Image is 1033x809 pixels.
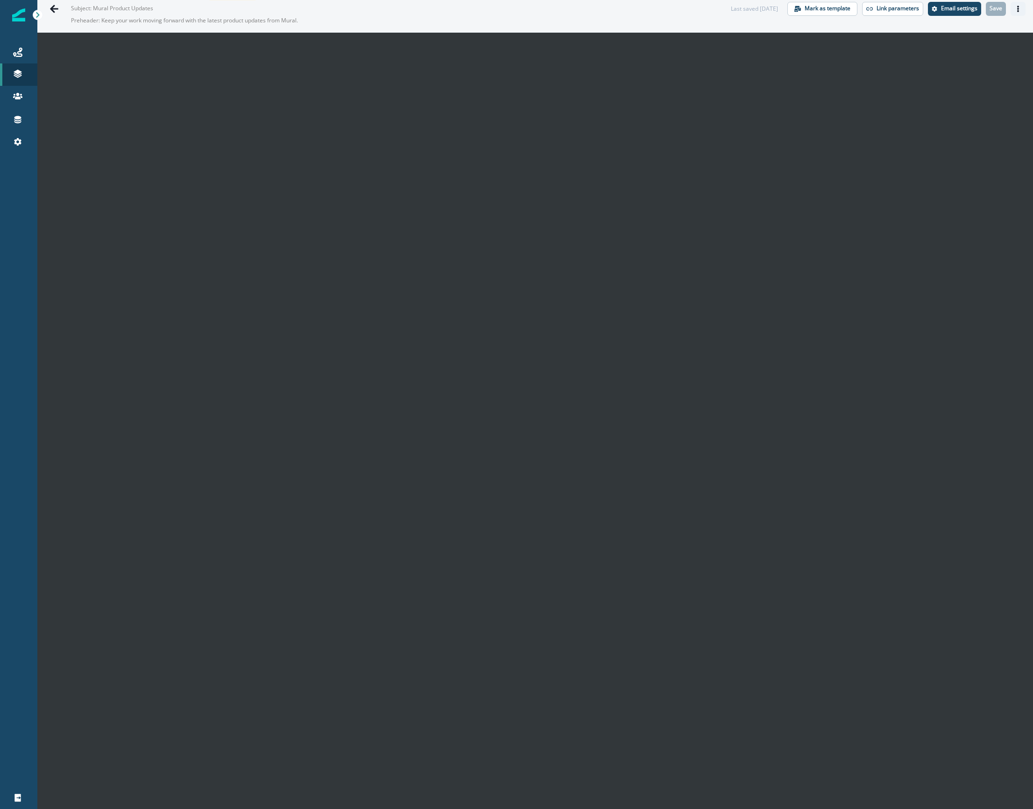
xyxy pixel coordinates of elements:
img: Inflection [12,8,25,21]
p: Save [990,5,1002,12]
p: Subject: Mural Product Updates [71,0,164,13]
p: Email settings [941,5,977,12]
p: Link parameters [877,5,919,12]
div: Last saved [DATE] [731,5,778,13]
p: Mark as template [805,5,850,12]
button: Save [986,2,1006,16]
button: Link parameters [862,2,923,16]
button: Actions [1011,2,1026,16]
button: Mark as template [787,2,857,16]
p: Preheader: Keep your work moving forward with the latest product updates from Mural. [71,13,304,28]
button: Settings [928,2,981,16]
